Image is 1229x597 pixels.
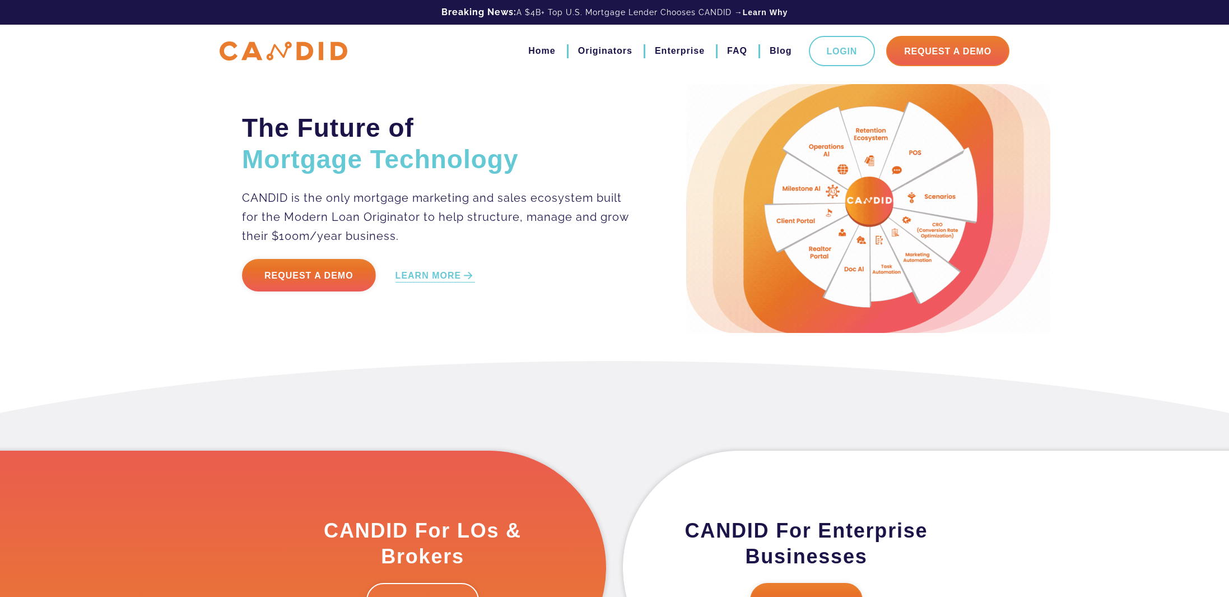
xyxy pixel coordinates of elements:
a: FAQ [727,41,747,61]
h3: CANDID For Enterprise Businesses [679,518,934,570]
a: Login [809,36,876,66]
a: LEARN MORE [395,270,476,283]
a: Request A Demo [886,36,1009,66]
span: Mortgage Technology [242,145,519,174]
a: Home [528,41,555,61]
a: Request a Demo [242,259,376,291]
b: Breaking News: [441,7,516,17]
img: CANDID APP [220,41,347,61]
a: Learn Why [743,7,788,18]
a: Enterprise [655,41,705,61]
p: CANDID is the only mortgage marketing and sales ecosystem built for the Modern Loan Originator to... [242,188,630,246]
a: Blog [770,41,792,61]
h3: CANDID For LOs & Brokers [295,518,550,570]
img: Candid Hero Image [686,84,1050,333]
h2: The Future of [242,112,630,175]
a: Originators [578,41,632,61]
